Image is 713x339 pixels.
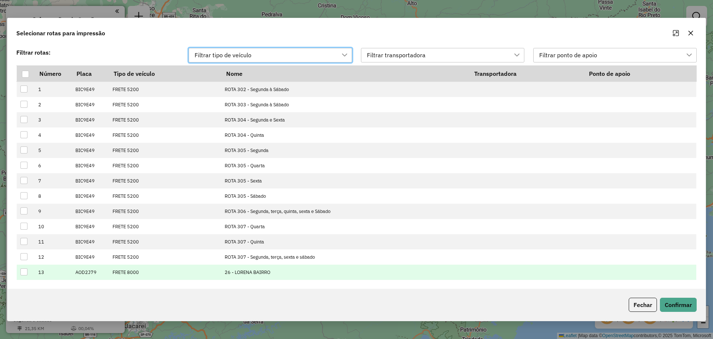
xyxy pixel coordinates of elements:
[109,97,221,112] td: FRETE 5200
[109,234,221,249] td: FRETE 5200
[35,249,72,265] td: 12
[109,158,221,173] td: FRETE 5200
[35,188,72,204] td: 8
[72,173,109,188] td: BIC9E49
[72,127,109,143] td: BIC9E49
[109,188,221,204] td: FRETE 5200
[72,143,109,158] td: BIC9E49
[221,188,469,204] td: ROTA 305 - Sábado
[221,143,469,158] td: ROTA 305 - Segunda
[35,158,72,173] td: 6
[109,127,221,143] td: FRETE 5200
[221,82,469,97] td: ROTA 302 - Segunda à Sábado
[469,66,584,82] th: Transportadora
[72,188,109,204] td: BIC9E49
[537,48,600,62] div: Filtrar ponto de apoio
[72,97,109,112] td: BIC9E49
[109,265,221,280] td: FRETE 8000
[72,66,109,82] th: Placa
[109,143,221,158] td: FRETE 5200
[221,66,469,82] th: Nome
[364,48,428,62] div: Filtrar transportadora
[109,204,221,219] td: FRETE 5200
[192,48,254,62] div: Filtrar tipo de veículo
[584,66,696,82] th: Ponto de apoio
[221,112,469,127] td: ROTA 304 - Segunda e Sexta
[660,298,697,312] button: Confirmar
[35,204,72,219] td: 9
[35,112,72,127] td: 3
[16,49,51,56] strong: Filtrar rotas:
[35,82,72,97] td: 1
[221,219,469,234] td: ROTA 307 - Quarta
[72,158,109,173] td: BIC9E49
[72,112,109,127] td: BIC9E49
[109,82,221,97] td: FRETE 5200
[109,219,221,234] td: FRETE 5200
[109,249,221,265] td: FRETE 5200
[72,204,109,219] td: BIC9E49
[670,27,682,39] button: Maximize
[72,249,109,265] td: BIC9E49
[72,265,109,280] td: AOD2J79
[35,234,72,249] td: 11
[72,82,109,97] td: BIC9E49
[72,234,109,249] td: BIC9E49
[221,234,469,249] td: ROTA 307 - Quinta
[221,173,469,188] td: ROTA 305 - Sexta
[35,219,72,234] td: 10
[221,249,469,265] td: ROTA 307 - Segunda, terça, sexta e sábado
[35,265,72,280] td: 13
[16,29,105,38] span: Selecionar rotas para impressão
[221,158,469,173] td: ROTA 305 - Quarta
[109,66,221,82] th: Tipo de veículo
[221,127,469,143] td: ROTA 304 - Quinta
[221,97,469,112] td: ROTA 303 - Segunda à Sábado
[221,265,469,280] td: 26 - LORENA BAIRRO
[35,97,72,112] td: 2
[221,204,469,219] td: ROTA 306 - Segunda, terça, quinta, sexta e Sábado
[35,127,72,143] td: 4
[629,298,657,312] button: Fechar
[72,219,109,234] td: BIC9E49
[35,173,72,188] td: 7
[35,66,72,82] th: Número
[109,112,221,127] td: FRETE 5200
[35,143,72,158] td: 5
[109,173,221,188] td: FRETE 5200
